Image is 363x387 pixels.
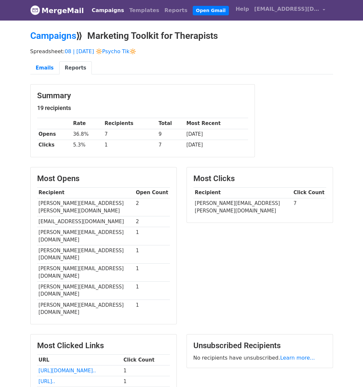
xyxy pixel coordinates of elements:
p: Spreadsheet: [30,48,333,55]
h5: 19 recipients [37,104,248,112]
td: [PERSON_NAME][EMAIL_ADDRESS][DOMAIN_NAME] [37,300,134,317]
td: [PERSON_NAME][EMAIL_ADDRESS][DOMAIN_NAME] [37,282,134,300]
a: Reports [59,61,92,75]
a: Campaigns [30,30,76,41]
img: MergeMail logo [30,5,40,15]
td: 2 [134,198,170,216]
a: Emails [30,61,59,75]
td: 1 [134,227,170,245]
a: Help [233,3,252,16]
a: Learn more... [280,355,315,361]
a: 08 | [DATE] 🔆Psycho Tik🔆 [65,48,136,54]
th: Click Count [292,187,326,198]
p: No recipients have unsubscribed. [193,354,326,361]
td: 36.8% [72,129,103,140]
a: [URL].. [38,379,55,384]
td: 9 [157,129,185,140]
th: Total [157,118,185,129]
td: [DATE] [185,140,248,150]
a: [EMAIL_ADDRESS][DOMAIN_NAME] [252,3,328,18]
td: 1 [122,376,170,387]
th: URL [37,355,122,365]
a: Templates [127,4,162,17]
td: [PERSON_NAME][EMAIL_ADDRESS][DOMAIN_NAME] [37,227,134,245]
td: [PERSON_NAME][EMAIL_ADDRESS][DOMAIN_NAME] [37,263,134,282]
td: 5.3% [72,140,103,150]
span: [EMAIL_ADDRESS][DOMAIN_NAME] [254,5,319,13]
td: [PERSON_NAME][EMAIL_ADDRESS][DOMAIN_NAME] [37,245,134,263]
h3: Summary [37,91,248,101]
td: [DATE] [185,129,248,140]
th: Click Count [122,355,170,365]
td: 2 [134,216,170,227]
h3: Most Clicked Links [37,341,170,350]
a: MergeMail [30,4,84,17]
a: [URL][DOMAIN_NAME].. [38,368,96,374]
a: Open Gmail [193,6,229,15]
th: Opens [37,129,72,140]
td: 1 [122,365,170,376]
td: [PERSON_NAME][EMAIL_ADDRESS][PERSON_NAME][DOMAIN_NAME] [37,198,134,216]
td: 7 [292,198,326,216]
td: [PERSON_NAME][EMAIL_ADDRESS][PERSON_NAME][DOMAIN_NAME] [193,198,292,216]
a: Reports [162,4,190,17]
td: 1 [134,282,170,300]
h2: ⟫ Marketing Toolkit for Therapists [30,30,333,41]
td: 1 [134,263,170,282]
h3: Unsubscribed Recipients [193,341,326,350]
h3: Most Opens [37,174,170,183]
th: Rate [72,118,103,129]
th: Most Recent [185,118,248,129]
a: Campaigns [89,4,127,17]
th: Clicks [37,140,72,150]
th: Recipients [103,118,157,129]
th: Recipient [37,187,134,198]
th: Recipient [193,187,292,198]
td: 1 [134,300,170,317]
td: [EMAIL_ADDRESS][DOMAIN_NAME] [37,216,134,227]
iframe: Chat Widget [330,356,363,387]
td: 7 [157,140,185,150]
h3: Most Clicks [193,174,326,183]
td: 1 [103,140,157,150]
td: 7 [103,129,157,140]
th: Open Count [134,187,170,198]
td: 1 [134,245,170,263]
